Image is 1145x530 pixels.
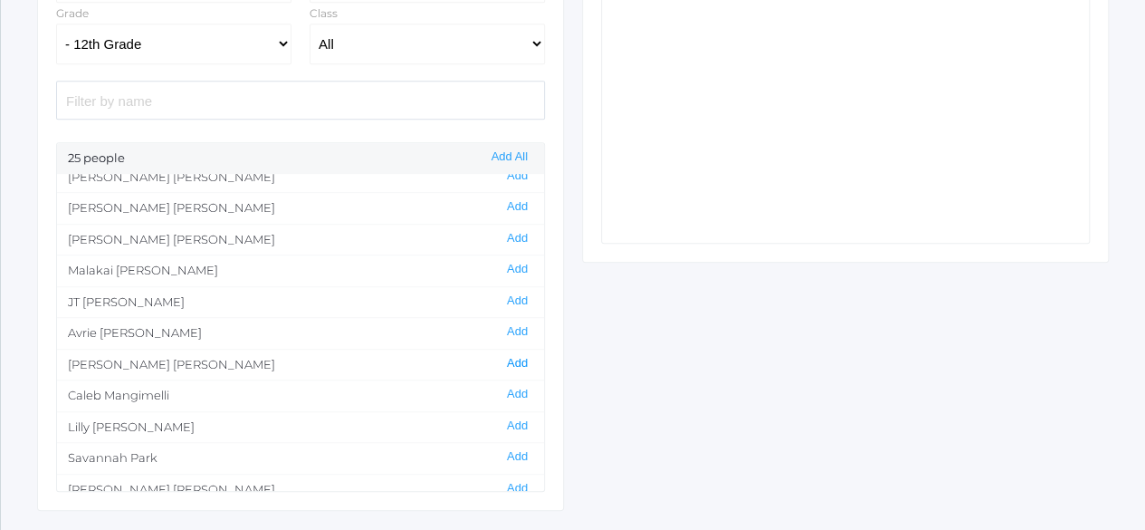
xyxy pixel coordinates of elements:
button: Add [501,449,533,465]
button: Add [501,262,533,277]
li: [PERSON_NAME] [PERSON_NAME] [57,192,544,224]
li: JT [PERSON_NAME] [57,286,544,318]
button: Add [501,231,533,246]
button: Add [501,419,533,434]
li: [PERSON_NAME] [PERSON_NAME] [57,161,544,193]
div: 25 people [57,143,544,174]
label: Grade [56,6,89,20]
li: Malakai [PERSON_NAME] [57,255,544,286]
button: Add [501,169,533,184]
li: Savannah Park [57,442,544,474]
label: Class [310,6,338,20]
button: Add [501,387,533,402]
button: Add [501,481,533,496]
button: Add [501,324,533,340]
li: Caleb Mangimelli [57,380,544,411]
button: Add [501,294,533,309]
li: [PERSON_NAME] [PERSON_NAME] [57,224,544,255]
button: Add [501,199,533,215]
li: [PERSON_NAME] [PERSON_NAME] [57,349,544,381]
input: Filter by name [56,81,545,120]
button: Add All [486,149,533,165]
button: Add [501,356,533,371]
li: Lilly [PERSON_NAME] [57,411,544,443]
li: Avrie [PERSON_NAME] [57,317,544,349]
li: [PERSON_NAME] [PERSON_NAME] [57,474,544,506]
